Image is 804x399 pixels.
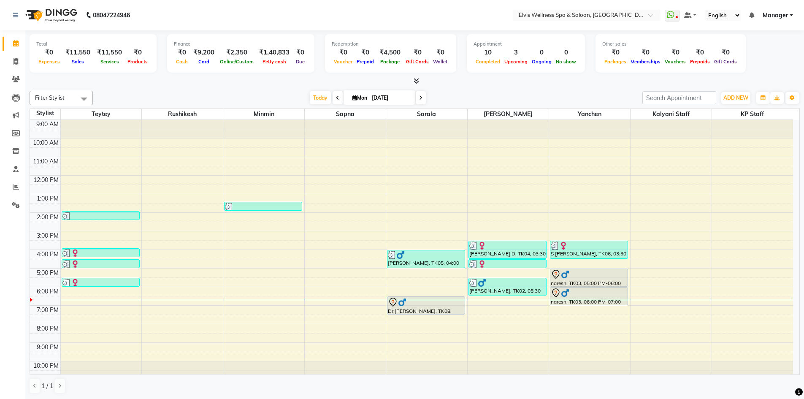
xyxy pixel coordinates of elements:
div: [PERSON_NAME], TK01, 01:25 PM-01:55 PM, Head massage [225,202,302,210]
span: Cash [174,59,190,65]
span: Completed [474,59,502,65]
span: Memberships [628,59,663,65]
div: Finance [174,41,308,48]
img: logo [22,3,79,27]
div: ₹0 [602,48,628,57]
span: Prepaids [688,59,712,65]
div: ₹0 [712,48,739,57]
div: 10:00 PM [32,361,60,370]
span: Expenses [36,59,62,65]
div: ₹0 [404,48,431,57]
span: Wallet [431,59,449,65]
div: Total [36,41,150,48]
div: 9:00 AM [35,120,60,129]
span: Services [98,59,121,65]
div: [PERSON_NAME], TK05, 04:00 PM-05:00 PM, Massage - Deeptisue Massage (60 Min) [387,250,465,268]
div: ₹0 [293,48,308,57]
div: ₹1,40,833 [256,48,293,57]
div: 0 [530,48,554,57]
div: S [PERSON_NAME], TK06, 04:30 PM-05:00 PM, L’Oréal / Kérastase Wash - Hair Wash & BlastDry [62,260,139,268]
div: Redemption [332,41,449,48]
span: Sarala [386,109,467,119]
div: 0 [554,48,578,57]
span: [PERSON_NAME] [468,109,549,119]
span: Gift Cards [712,59,739,65]
div: 6:00 PM [35,287,60,296]
span: Kalyani Staff [631,109,712,119]
span: Packages [602,59,628,65]
div: ₹11,550 [62,48,94,57]
span: Prepaid [355,59,376,65]
span: Upcoming [502,59,530,65]
span: Filter Stylist [35,94,65,101]
span: Gift Cards [404,59,431,65]
div: ₹0 [663,48,688,57]
span: Manager [763,11,788,20]
span: Online/Custom [218,59,256,65]
span: No show [554,59,578,65]
div: naresh, TK03, 06:00 PM-07:00 PM, Massage - Swedish Massage (60 Min) [550,288,628,305]
div: [PERSON_NAME], TK02, 05:30 PM-06:30 PM, Massage - Swedish Massage (60 Min) [469,278,546,296]
div: ₹11,550 [94,48,125,57]
div: Other sales [602,41,739,48]
span: Vouchers [663,59,688,65]
div: naresh, TK03, 05:00 PM-06:00 PM, Massage - Swedish Massage (60 Min) [550,269,628,286]
span: Ongoing [530,59,554,65]
span: Due [294,59,307,65]
div: ₹0 [174,48,190,57]
div: [PERSON_NAME], TK07, 03:55 PM-04:25 PM, Waxing - [GEOGRAPHIC_DATA] [62,249,139,257]
div: 12:00 PM [32,176,60,185]
div: ₹0 [688,48,712,57]
div: S [PERSON_NAME], TK06, 03:30 PM-04:30 PM, Facial- Cleanup Facial [550,241,628,258]
button: ADD NEW [721,92,750,104]
span: KP Staff [712,109,793,119]
div: 3:00 PM [35,231,60,240]
span: ADD NEW [723,95,748,101]
span: 1 / 1 [41,382,53,391]
div: 10:00 AM [31,138,60,147]
div: ₹4,500 [376,48,404,57]
div: [PERSON_NAME], TK09, 05:30 PM-06:00 PM, L’Oréal / Kérastase Wash - Hair Wash & BlastDry [62,278,139,286]
span: Today [310,91,331,104]
div: Dr [PERSON_NAME], TK08, 06:30 PM-07:30 PM, Massage - Swedish Massage (60 Min) [387,297,465,314]
span: Sapna [305,109,386,119]
div: 10 [474,48,502,57]
input: 2025-09-01 [369,92,411,104]
div: ₹2,350 [218,48,256,57]
div: 9:00 PM [35,343,60,352]
div: Stylist [30,109,60,118]
span: Sales [70,59,86,65]
span: Teytey [61,109,142,119]
div: 1:00 PM [35,194,60,203]
b: 08047224946 [93,3,130,27]
span: Voucher [332,59,355,65]
input: Search Appointment [642,91,716,104]
span: Petty cash [260,59,288,65]
div: [PERSON_NAME] D, TK04, 03:30 PM-04:30 PM, Massage - Deeptisue Massage (60 Min) [469,241,546,258]
span: Card [196,59,211,65]
div: 7:00 PM [35,306,60,315]
span: Rushikesh [142,109,223,119]
div: 8:00 PM [35,324,60,333]
span: Mon [350,95,369,101]
div: ₹0 [125,48,150,57]
div: 2:00 PM [35,213,60,222]
div: [PERSON_NAME] D, TK04, 04:30 PM-05:00 PM, foot massage [469,260,546,268]
div: [PERSON_NAME], TK01, 01:55 PM-02:25 PM, L’Oréal / Kérastase Wash - Hair Wash & BlastDry [62,212,139,220]
div: ₹9,200 [190,48,218,57]
div: 3 [502,48,530,57]
div: ₹0 [355,48,376,57]
div: 11:00 AM [31,157,60,166]
span: Package [378,59,402,65]
div: ₹0 [431,48,449,57]
div: 4:00 PM [35,250,60,259]
span: Minmin [223,109,304,119]
div: ₹0 [628,48,663,57]
div: ₹0 [332,48,355,57]
div: Appointment [474,41,578,48]
span: Products [125,59,150,65]
div: 5:00 PM [35,269,60,277]
span: Yanchen [549,109,630,119]
div: ₹0 [36,48,62,57]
